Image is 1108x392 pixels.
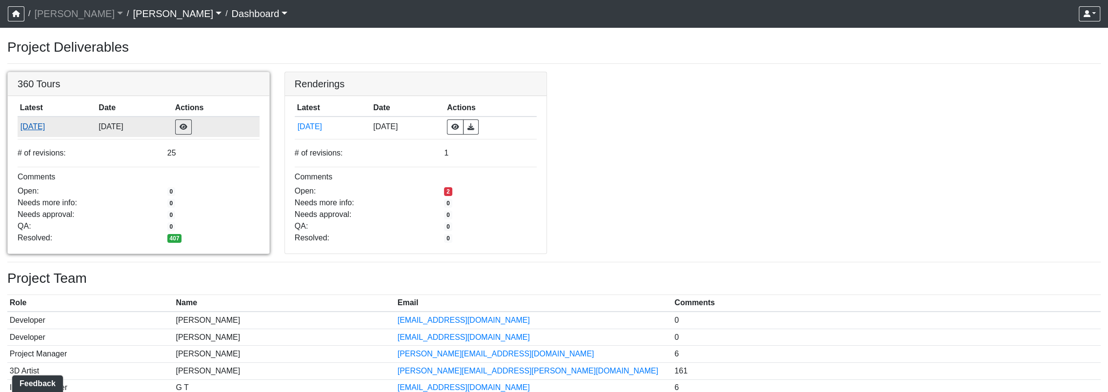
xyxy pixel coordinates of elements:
td: [PERSON_NAME] [174,312,395,329]
a: Dashboard [232,4,288,23]
button: [DATE] [297,120,369,133]
a: [EMAIL_ADDRESS][DOMAIN_NAME] [398,316,530,324]
th: Role [7,295,174,312]
h3: Project Deliverables [7,39,1101,56]
td: Project Manager [7,346,174,363]
td: 0 [672,312,1101,329]
td: 3D Artist [7,362,174,379]
a: [PERSON_NAME] [34,4,123,23]
span: / [222,4,231,23]
td: 161 [672,362,1101,379]
td: [PERSON_NAME] [174,346,395,363]
button: [DATE] [20,120,94,133]
a: [EMAIL_ADDRESS][DOMAIN_NAME] [398,383,530,392]
span: / [24,4,34,23]
a: [PERSON_NAME][EMAIL_ADDRESS][DOMAIN_NAME] [398,350,594,358]
a: [EMAIL_ADDRESS][DOMAIN_NAME] [398,333,530,341]
iframe: Ybug feedback widget [7,372,65,392]
td: Developer [7,329,174,346]
th: Name [174,295,395,312]
td: [PERSON_NAME] [174,329,395,346]
h3: Project Team [7,270,1101,287]
td: pnh8f5S5HjU41T4ZphFfvd [18,117,97,137]
th: Comments [672,295,1101,312]
td: 6 [672,346,1101,363]
span: / [123,4,133,23]
a: [PERSON_NAME] [133,4,222,23]
th: Email [395,295,672,312]
td: [PERSON_NAME] [174,362,395,379]
td: bc4R2khgC9ZdMcTvLrN78E [295,117,371,137]
td: 0 [672,329,1101,346]
td: Developer [7,312,174,329]
a: [PERSON_NAME][EMAIL_ADDRESS][PERSON_NAME][DOMAIN_NAME] [398,367,658,375]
